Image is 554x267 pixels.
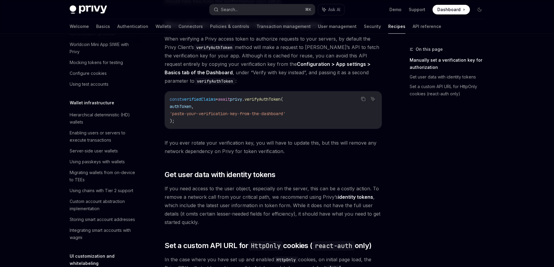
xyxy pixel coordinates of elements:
[216,97,218,102] span: =
[313,241,355,250] code: react-auth
[165,184,382,226] span: If you need access to the user object, especially on the server, this can be a costly action. To ...
[165,170,275,180] span: Get user data with identity tokens
[210,19,249,34] a: Policies & controls
[318,4,345,15] button: Ask AI
[182,97,216,102] span: verifiedClaims
[191,104,194,109] span: ,
[305,7,311,12] span: ⌘ K
[70,129,138,144] div: Enabling users or servers to execute transactions
[70,111,138,126] div: Hierarchical deterministic (HD) wallets
[209,4,315,15] button: Search...⌘K
[170,97,182,102] span: const
[65,57,142,68] a: Mocking tokens for testing
[194,44,235,51] code: verifyAuthToken
[170,104,191,109] span: authToken
[65,109,142,127] a: Hierarchical deterministic (HD) wallets
[70,147,118,155] div: Server-side user wallets
[70,158,125,165] div: Using passkeys with wallets
[156,19,171,34] a: Wallets
[359,95,367,103] button: Copy the contents from the code block
[70,5,107,14] img: dark logo
[248,241,283,250] code: HttpOnly
[218,97,230,102] span: await
[65,214,142,225] a: Storing smart account addresses
[165,241,371,250] span: Set a custom API URL for cookies ( only)
[194,78,235,84] code: verifyAuthToken
[70,19,89,34] a: Welcome
[65,185,142,196] a: Using chains with Tier 2 support
[244,97,281,102] span: verifyAuthToken
[70,187,133,194] div: Using chains with Tier 2 support
[433,5,470,14] a: Dashboard
[274,256,298,263] code: HttpOnly
[70,227,138,241] div: Integrating smart accounts with wagmi
[475,5,484,14] button: Toggle dark mode
[388,19,405,34] a: Recipes
[369,95,377,103] button: Ask AI
[416,46,443,53] span: On this page
[409,7,425,13] a: Support
[221,6,238,13] div: Search...
[70,59,123,66] div: Mocking tokens for testing
[165,139,382,155] span: If you ever rotate your verification key, you will have to update this, but this will remove any ...
[70,81,109,88] div: Using test accounts
[96,19,110,34] a: Basics
[410,55,489,72] a: Manually set a verification key for authorization
[178,19,203,34] a: Connectors
[389,7,401,13] a: Demo
[65,127,142,146] a: Enabling users or servers to execute transactions
[364,19,381,34] a: Security
[65,225,142,243] a: Integrating smart accounts with wagmi
[70,41,138,55] div: Worldcoin Mini App SIWE with Privy
[338,194,373,200] a: identity tokens
[70,99,114,106] h5: Wallet infrastructure
[413,19,441,34] a: API reference
[437,7,461,13] span: Dashboard
[65,156,142,167] a: Using passkeys with wallets
[65,146,142,156] a: Server-side user wallets
[70,169,138,183] div: Migrating wallets from on-device to TEEs
[257,19,311,34] a: Transaction management
[117,19,148,34] a: Authentication
[242,97,244,102] span: .
[65,39,142,57] a: Worldcoin Mini App SIWE with Privy
[230,97,242,102] span: privy
[281,97,283,102] span: (
[70,253,142,267] h5: UI customization and whitelabeling
[410,82,489,99] a: Set a custom API URL for HttpOnly cookies (react-auth only)
[318,19,357,34] a: User management
[165,35,382,85] span: When verifying a Privy access token to authorize requests to your servers, by default the Privy C...
[170,111,285,116] span: 'paste-your-verification-key-from-the-dashboard'
[65,68,142,79] a: Configure cookies
[328,7,340,13] span: Ask AI
[65,167,142,185] a: Migrating wallets from on-device to TEEs
[70,216,135,223] div: Storing smart account addresses
[410,72,489,82] a: Get user data with identity tokens
[65,196,142,214] a: Custom account abstraction implementation
[70,198,138,212] div: Custom account abstraction implementation
[170,118,175,124] span: );
[70,70,107,77] div: Configure cookies
[65,79,142,90] a: Using test accounts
